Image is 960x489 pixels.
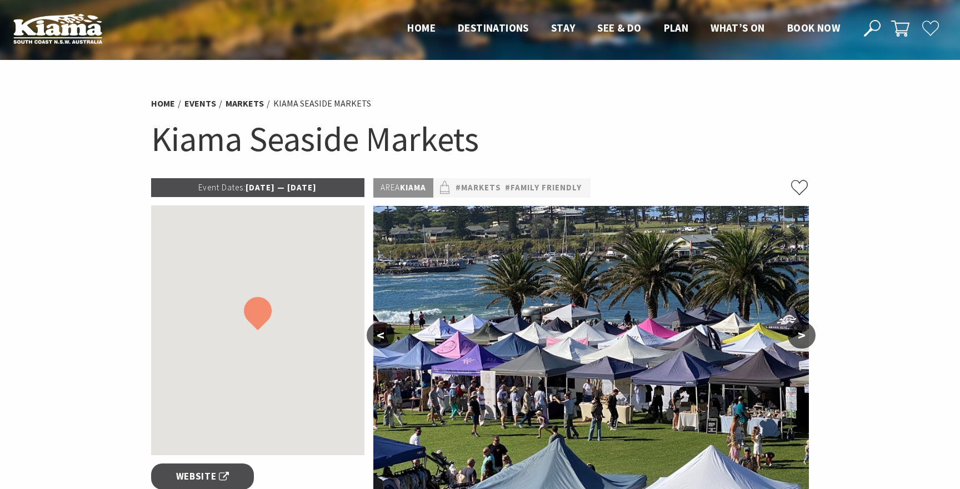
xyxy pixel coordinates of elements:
span: Destinations [458,21,529,34]
span: Event Dates: [198,182,246,193]
span: Website [176,469,229,484]
span: Plan [664,21,689,34]
a: Home [151,98,175,109]
span: Home [407,21,436,34]
a: #Markets [456,181,501,195]
p: Kiama [373,178,433,198]
li: Kiama Seaside Markets [273,97,371,111]
a: Events [184,98,216,109]
p: [DATE] — [DATE] [151,178,364,197]
nav: Main Menu [396,19,851,38]
img: Kiama Logo [13,13,102,44]
a: #Family Friendly [505,181,582,195]
span: Book now [787,21,840,34]
span: See & Do [597,21,641,34]
span: What’s On [711,21,765,34]
button: > [788,322,816,349]
a: Markets [226,98,264,109]
button: < [367,322,394,349]
span: Area [381,182,400,193]
span: Stay [551,21,576,34]
h1: Kiama Seaside Markets [151,117,809,162]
